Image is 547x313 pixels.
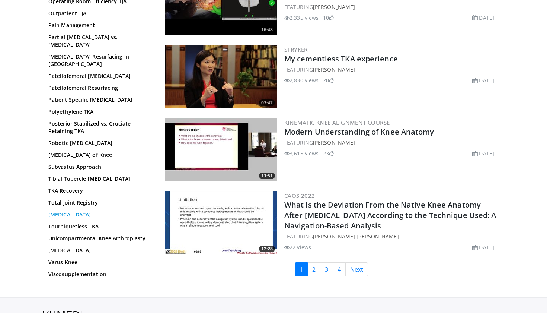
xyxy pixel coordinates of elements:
a: Pain Management [48,22,149,29]
li: 10 [323,14,333,22]
a: Outpatient TJA [48,10,149,17]
li: [DATE] [472,76,494,84]
span: 07:42 [259,99,275,106]
li: 22 views [284,243,311,251]
span: 16:48 [259,26,275,33]
a: Tibial Tubercle [MEDICAL_DATA] [48,175,149,183]
li: 2,830 views [284,76,319,84]
img: 8e600cfd-b431-4fa4-85a6-34686492ad1b.300x170_q85_crop-smart_upscale.jpg [165,191,277,254]
nav: Search results pages [164,262,499,276]
a: 3 [320,262,333,276]
a: 11:51 [165,118,277,181]
img: 4b492601-1f86-4970-ad60-0382e120d266.300x170_q85_crop-smart_upscale.jpg [165,45,277,108]
a: 12:28 [165,191,277,254]
a: 2 [307,262,320,276]
a: Unicompartmental Knee Arthroplasty [48,235,149,242]
li: 2,335 views [284,14,319,22]
a: 1 [295,262,308,276]
a: [MEDICAL_DATA] [48,247,149,254]
a: TKA Recovery [48,187,149,195]
a: Posterior Stabilized vs. Cruciate Retaining TKA [48,120,149,135]
li: 3,615 views [284,149,319,157]
li: [DATE] [472,243,494,251]
img: 8beac7b2-e077-42e0-a504-b7a953002cd4.300x170_q85_crop-smart_upscale.jpg [165,118,277,181]
a: Tourniquetless TKA [48,223,149,230]
div: FEATURING [284,66,497,73]
li: 23 [323,149,333,157]
a: Polyethylene TKA [48,108,149,116]
a: 07:42 [165,45,277,108]
a: Patellofemoral [MEDICAL_DATA] [48,72,149,80]
a: 4 [333,262,346,276]
li: 20 [323,76,333,84]
a: [MEDICAL_DATA] of Knee [48,151,149,159]
a: CAOS 2022 [284,192,315,199]
span: 12:28 [259,246,275,252]
a: [MEDICAL_DATA] Resurfacing in [GEOGRAPHIC_DATA] [48,53,149,68]
div: FEATURING [284,139,497,146]
a: [PERSON_NAME] [313,66,355,73]
a: Kinematic Knee Alignment Course [284,119,390,126]
div: FEATURING [284,3,497,11]
li: [DATE] [472,14,494,22]
a: Modern Understanding of Knee Anatomy [284,127,434,137]
a: [PERSON_NAME] [PERSON_NAME] [313,233,399,240]
a: [MEDICAL_DATA] [48,211,149,218]
a: Viscosupplementation [48,271,149,278]
a: My cementless TKA experience [284,54,398,64]
div: FEATURING [284,233,497,240]
a: What Is the Deviation From the Native Knee Anatomy After [MEDICAL_DATA] According to the Techniqu... [284,200,496,231]
a: Subvastus Approach [48,163,149,171]
li: [DATE] [472,149,494,157]
a: Robotic [MEDICAL_DATA] [48,139,149,147]
a: Patellofemoral Resurfacing [48,84,149,92]
a: Patient Specific [MEDICAL_DATA] [48,96,149,104]
a: Partial [MEDICAL_DATA] vs. [MEDICAL_DATA] [48,34,149,48]
a: Next [345,262,368,276]
a: [PERSON_NAME] [313,139,355,146]
span: 11:51 [259,173,275,179]
a: Varus Knee [48,259,149,266]
a: Total Joint Registry [48,199,149,206]
a: [PERSON_NAME] [313,3,355,10]
a: Stryker [284,46,308,53]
